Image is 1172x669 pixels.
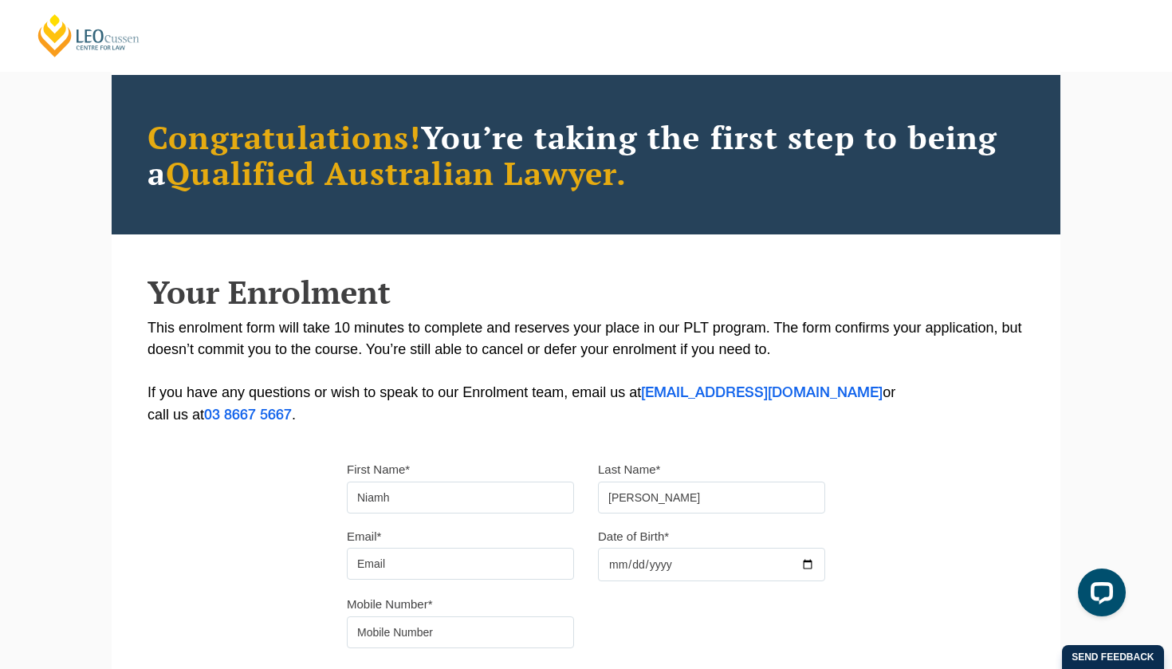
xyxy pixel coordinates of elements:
[347,548,574,580] input: Email
[347,482,574,514] input: First name
[36,13,142,58] a: [PERSON_NAME] Centre for Law
[147,116,421,158] span: Congratulations!
[204,409,292,422] a: 03 8667 5667
[347,596,433,612] label: Mobile Number*
[347,462,410,478] label: First Name*
[347,529,381,545] label: Email*
[147,317,1025,427] p: This enrolment form will take 10 minutes to complete and reserves your place in our PLT program. ...
[1065,562,1132,629] iframe: LiveChat chat widget
[598,462,660,478] label: Last Name*
[147,119,1025,191] h2: You’re taking the first step to being a
[598,529,669,545] label: Date of Birth*
[641,387,883,399] a: [EMAIL_ADDRESS][DOMAIN_NAME]
[147,274,1025,309] h2: Your Enrolment
[347,616,574,648] input: Mobile Number
[166,152,627,194] span: Qualified Australian Lawyer.
[598,482,825,514] input: Last name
